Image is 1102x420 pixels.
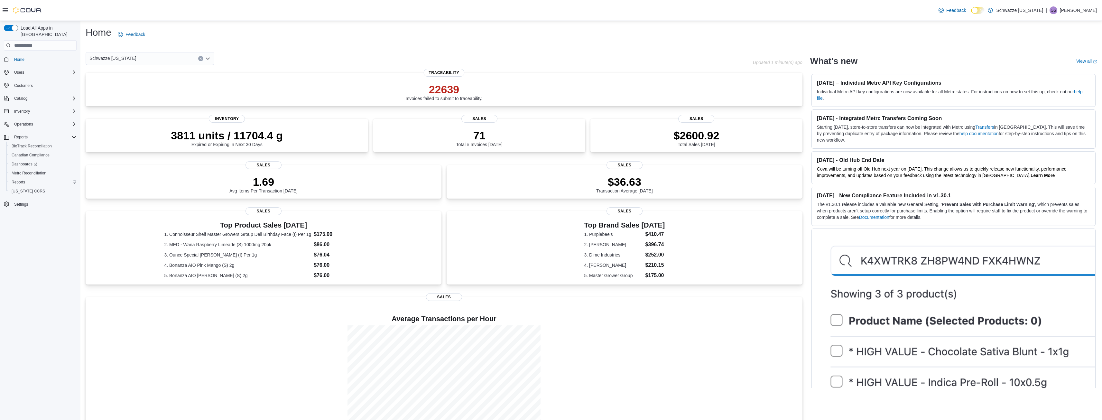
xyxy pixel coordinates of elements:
[164,272,311,279] dt: 5. Bonanza AIO [PERSON_NAME] (S) 2g
[817,89,1083,101] a: help file
[12,133,77,141] span: Reports
[14,135,28,140] span: Reports
[4,52,77,226] nav: Complex example
[12,95,30,102] button: Catalog
[314,272,363,279] dd: $76.00
[645,230,665,238] dd: $410.47
[9,169,49,177] a: Metrc Reconciliation
[314,230,363,238] dd: $175.00
[12,200,77,208] span: Settings
[1050,6,1057,14] div: Gulzar Sayall
[12,120,77,128] span: Operations
[1,94,79,103] button: Catalog
[86,26,111,39] h1: Home
[584,272,643,279] dt: 5. Master Grower Group
[12,69,77,76] span: Users
[245,161,282,169] span: Sales
[12,120,36,128] button: Operations
[12,69,27,76] button: Users
[645,272,665,279] dd: $175.00
[9,178,77,186] span: Reports
[584,221,665,229] h3: Top Brand Sales [DATE]
[1,54,79,64] button: Home
[584,241,643,248] dt: 2. [PERSON_NAME]
[406,83,483,96] p: 22639
[678,115,714,123] span: Sales
[12,189,45,194] span: [US_STATE] CCRS
[314,261,363,269] dd: $76.00
[12,81,77,89] span: Customers
[426,293,462,301] span: Sales
[12,201,31,208] a: Settings
[1093,60,1097,64] svg: External link
[607,161,643,169] span: Sales
[14,202,28,207] span: Settings
[817,201,1090,220] p: The v1.30.1 release includes a valuable new General Setting, ' ', which prevents sales when produ...
[810,56,857,66] h2: What's new
[1,107,79,116] button: Inventory
[607,207,643,215] span: Sales
[9,178,28,186] a: Reports
[9,187,48,195] a: [US_STATE] CCRS
[14,83,33,88] span: Customers
[171,129,283,142] p: 3811 units / 11704.4 g
[975,125,994,130] a: Transfers
[9,187,77,195] span: Washington CCRS
[12,144,52,149] span: BioTrack Reconciliation
[314,251,363,259] dd: $76.04
[584,231,643,238] dt: 1. Purplebee's
[12,180,25,185] span: Reports
[6,151,79,160] button: Canadian Compliance
[164,252,311,258] dt: 3. Ounce Special [PERSON_NAME] (I) Per 1g
[406,83,483,101] div: Invoices failed to submit to traceability.
[942,202,1034,207] strong: Prevent Sales with Purchase Limit Warning
[817,89,1090,101] p: Individual Metrc API key configurations are now available for all Metrc states. For instructions ...
[164,221,363,229] h3: Top Product Sales [DATE]
[423,69,464,77] span: Traceability
[314,241,363,248] dd: $86.00
[9,160,77,168] span: Dashboards
[12,95,77,102] span: Catalog
[817,166,1067,178] span: Cova will be turning off Old Hub next year on [DATE]. This change allows us to quickly release ne...
[125,31,145,38] span: Feedback
[12,107,32,115] button: Inventory
[1076,59,1097,64] a: View allExternal link
[584,252,643,258] dt: 3. Dime Industries
[936,4,968,17] a: Feedback
[209,115,245,123] span: Inventory
[456,129,502,142] p: 71
[817,79,1090,86] h3: [DATE] – Individual Metrc API Key Configurations
[6,169,79,178] button: Metrc Reconciliation
[14,57,24,62] span: Home
[13,7,42,14] img: Cova
[1051,6,1056,14] span: GS
[1,133,79,142] button: Reports
[6,160,79,169] a: Dashboards
[959,131,999,136] a: help documentation
[229,175,298,188] p: 1.69
[6,178,79,187] button: Reports
[817,157,1090,163] h3: [DATE] - Old Hub End Date
[9,151,52,159] a: Canadian Compliance
[164,241,311,248] dt: 2. MED - Wana Raspberry Limeade (S) 1000mg 20pk
[946,7,966,14] span: Feedback
[164,231,311,238] dt: 1. Connoisseur Shelf Master Growers Group Deli Birthday Face (I) Per 1g
[89,54,136,62] span: Schwazze [US_STATE]
[456,129,502,147] div: Total # Invoices [DATE]
[12,133,30,141] button: Reports
[198,56,203,61] button: Clear input
[817,124,1090,143] p: Starting [DATE], store-to-store transfers can now be integrated with Metrc using in [GEOGRAPHIC_D...
[1,81,79,90] button: Customers
[1031,173,1055,178] a: Learn More
[461,115,497,123] span: Sales
[18,25,77,38] span: Load All Apps in [GEOGRAPHIC_DATA]
[12,82,35,89] a: Customers
[9,142,77,150] span: BioTrack Reconciliation
[1,68,79,77] button: Users
[14,122,33,127] span: Operations
[14,109,30,114] span: Inventory
[1,120,79,129] button: Operations
[674,129,719,147] div: Total Sales [DATE]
